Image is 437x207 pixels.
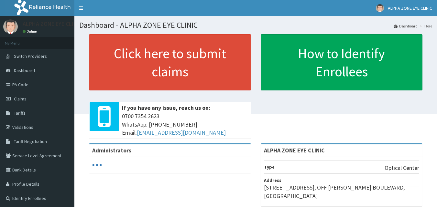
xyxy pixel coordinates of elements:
[23,21,82,27] p: ALPHA ZONE EYE CLINIC
[23,29,38,34] a: Online
[418,23,432,29] li: Here
[3,19,18,34] img: User Image
[92,147,131,154] b: Administrators
[92,160,102,170] svg: audio-loading
[14,110,26,116] span: Tariffs
[79,21,432,29] h1: Dashboard - ALPHA ZONE EYE CLINIC
[264,177,281,183] b: Address
[14,96,27,102] span: Claims
[122,104,210,111] b: If you have any issue, reach us on:
[137,129,226,136] a: [EMAIL_ADDRESS][DOMAIN_NAME]
[14,139,47,144] span: Tariff Negotiation
[385,164,419,172] p: Optical Center
[264,147,325,154] strong: ALPHA ZONE EYE CLINIC
[376,4,384,12] img: User Image
[89,34,251,90] a: Click here to submit claims
[264,183,420,200] p: [STREET_ADDRESS], OFF [PERSON_NAME] BOULEVARD, [GEOGRAPHIC_DATA]
[14,67,35,73] span: Dashboard
[261,34,423,90] a: How to Identify Enrollees
[14,53,47,59] span: Switch Providers
[388,5,432,11] span: ALPHA ZONE EYE CLINIC
[394,23,418,29] a: Dashboard
[264,164,275,170] b: Type
[122,112,248,137] span: 0700 7354 2623 WhatsApp: [PHONE_NUMBER] Email:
